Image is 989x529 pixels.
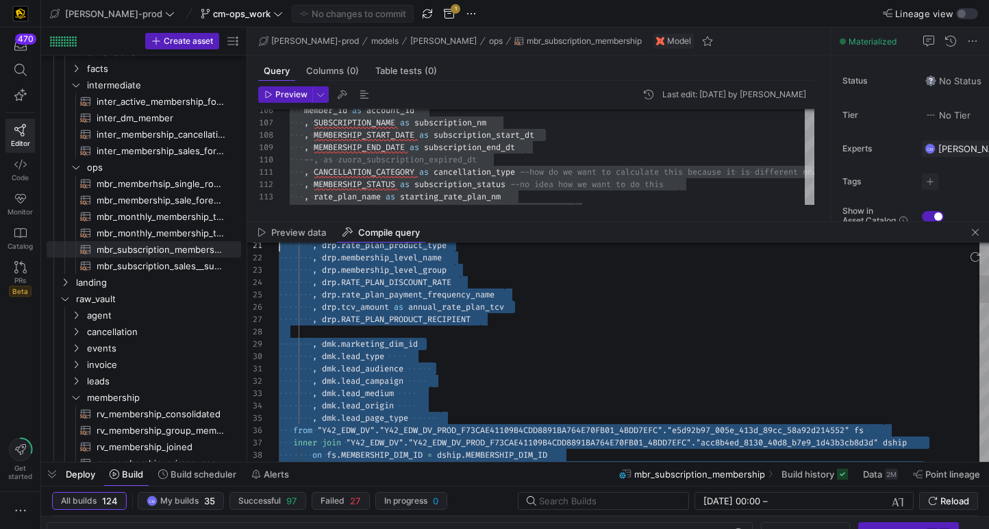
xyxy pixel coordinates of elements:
div: 33 [247,387,262,399]
span: . [403,437,408,448]
span: Preview [275,90,308,99]
span: Experts [842,144,911,153]
span: landing [76,275,239,291]
a: mbr_membership_sale_forecast​​​​​​​​​​ [47,192,241,208]
img: https://storage.googleapis.com/y42-prod-data-exchange/images/uAsz27BndGEK0hZWDFeOjoxA7jCwgK9jE472... [14,7,27,21]
span: PRs [14,276,26,284]
div: Press SPACE to select this row. [47,126,241,143]
span: SUBSCRIPTION_NAME [314,117,395,128]
a: inter_dm_member​​​​​​​​​​ [47,110,241,126]
span: subscription_end_dt [424,142,515,153]
span: , [312,351,317,362]
div: 28 [247,325,262,338]
span: . [662,425,667,436]
button: [PERSON_NAME]-prod [47,5,178,23]
a: Editor [5,119,35,153]
button: cm-ops_work [197,5,286,23]
span: models [371,36,399,46]
span: . [336,302,341,312]
span: as [424,204,434,214]
span: . [336,339,341,349]
span: . [336,314,341,325]
div: Press SPACE to select this row. [47,60,241,77]
span: dship [883,437,907,448]
div: 111 [258,166,273,178]
div: Press SPACE to select this row. [47,455,241,471]
a: rv_membership_group_member​​​​​​​​​​ [47,422,241,439]
span: Show in Asset Catalog [842,206,896,225]
button: [PERSON_NAME]-prod [255,33,362,49]
span: drp [322,314,336,325]
span: , [304,191,309,202]
div: 29 [247,338,262,350]
span: , [312,400,317,411]
span: Point lineage [925,469,980,480]
span: , [304,142,309,153]
span: dship [437,450,461,460]
span: 35 [204,495,215,506]
span: RATE_PLAN_PRODUCT_RECIPIENT [341,314,471,325]
div: 30 [247,350,262,362]
button: models [368,33,402,49]
span: Deploy [66,469,95,480]
span: "acc8b4ed_8130_40d8_b7e9_1d43b3cb8d3d" [696,437,878,448]
span: "Y42_EDW_DV" [317,425,375,436]
span: join [322,437,341,448]
span: inter_membership_cancellations_forecast​​​​​​​​​​ [97,127,225,143]
span: "Y42_EDW_DV_PROD_F73CAE41109B4CDD8891BA764E70FB01_ [408,437,648,448]
span: from [293,425,312,436]
img: No tier [925,110,936,121]
span: rv_membership_joined​​​​​​​​​​ [97,439,225,455]
span: . [336,450,341,460]
span: Successful [238,496,281,506]
div: Press SPACE to select this row. [47,439,241,455]
button: Data2M [857,463,904,486]
span: cm-ops_work [213,8,271,19]
span: rv_membership_consolidated​​​​​​​​​​ [97,406,225,422]
span: Build history [781,469,834,480]
a: Catalog [5,221,35,256]
span: . [336,351,341,362]
span: Columns [306,66,359,75]
span: In progress [384,496,427,506]
div: CM [147,495,158,506]
span: . [336,376,341,386]
span: , [312,314,317,325]
button: Failed27 [312,492,370,510]
span: subscription_status [414,179,505,190]
span: as [419,167,429,177]
span: inter_dm_member​​​​​​​​​​ [97,110,225,126]
span: as [410,142,419,153]
button: Point lineage [907,463,986,486]
button: All builds124 [52,492,127,510]
span: subscription_nm [414,117,486,128]
span: . [691,437,696,448]
span: , [312,413,317,423]
div: Press SPACE to select this row. [47,356,241,373]
span: rate_plan_name [314,191,381,202]
span: rv_membership_primary_cancellation​​​​​​​​​​ [97,456,225,471]
span: subscription_start_dt [434,130,534,140]
span: Compile query [358,228,420,237]
span: Catalog [8,242,33,250]
button: Build [103,463,149,486]
div: 36 [247,424,262,436]
span: starting_rate_plan_nm [400,191,501,202]
span: Data [863,469,882,480]
button: Alerts [245,463,295,486]
div: 24 [247,276,262,288]
span: . [375,425,379,436]
span: . [336,277,341,288]
div: 108 [258,129,273,141]
a: Code [5,153,35,187]
span: No Status [925,75,981,86]
span: rate_plan_product_type [314,204,419,214]
div: Press SPACE to select this row. [47,175,241,192]
span: Preview data [271,228,326,237]
span: (0) [347,66,359,75]
button: In progress0 [375,492,447,510]
span: as [394,302,403,312]
button: Successful97 [229,492,306,510]
span: --how do we want to calculate this because it is d [520,167,760,177]
span: Build scheduler [171,469,236,480]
